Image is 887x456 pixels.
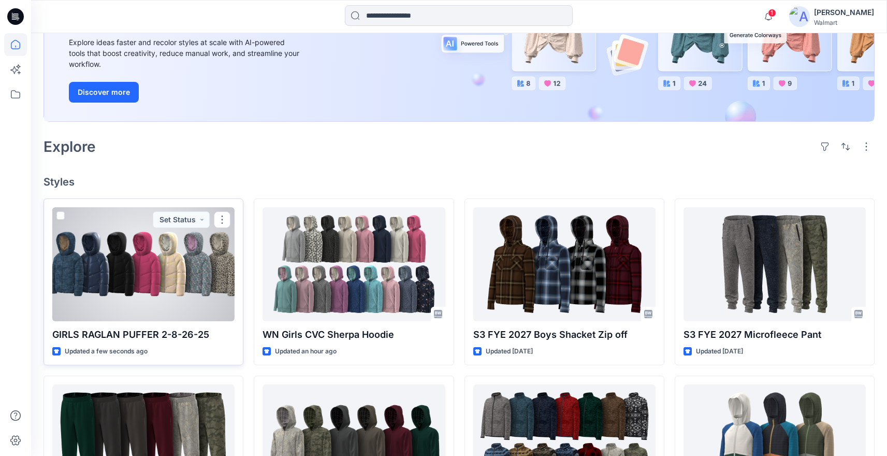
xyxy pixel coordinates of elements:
[52,207,235,321] a: GIRLS RAGLAN PUFFER 2-8-26-25
[263,327,445,342] p: WN Girls CVC Sherpa Hoodie
[768,9,776,17] span: 1
[473,207,656,321] a: S3 FYE 2027 Boys Shacket Zip off
[684,207,866,321] a: S3 FYE 2027 Microfleece Pant
[52,327,235,342] p: GIRLS RAGLAN PUFFER 2-8-26-25
[43,138,96,155] h2: Explore
[789,6,810,27] img: avatar
[696,346,743,357] p: Updated [DATE]
[43,176,875,188] h4: Styles
[65,346,148,357] p: Updated a few seconds ago
[263,207,445,321] a: WN Girls CVC Sherpa Hoodie
[486,346,533,357] p: Updated [DATE]
[69,82,302,103] a: Discover more
[69,82,139,103] button: Discover more
[69,37,302,69] div: Explore ideas faster and recolor styles at scale with AI-powered tools that boost creativity, red...
[814,6,874,19] div: [PERSON_NAME]
[473,327,656,342] p: S3 FYE 2027 Boys Shacket Zip off
[814,19,874,26] div: Walmart
[275,346,337,357] p: Updated an hour ago
[684,327,866,342] p: S3 FYE 2027 Microfleece Pant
